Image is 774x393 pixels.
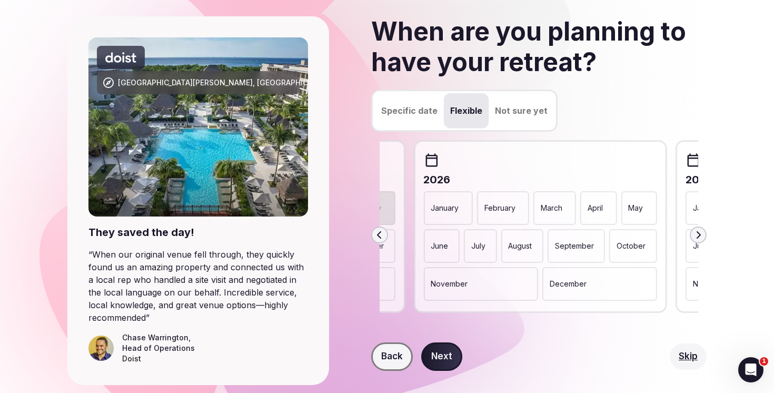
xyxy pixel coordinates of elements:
p: May [628,203,643,213]
h2: 2026 [423,172,657,187]
p: December [550,279,587,289]
div: Doist [122,353,195,364]
p: June [693,241,710,251]
h2: When are you planning to have your retreat? [371,16,707,77]
p: October [355,241,384,251]
button: Skip [670,343,707,370]
p: November [431,279,468,289]
cite: Chase Warrington [122,333,188,342]
p: March [541,203,562,213]
p: October [617,241,646,251]
p: January [431,203,459,213]
h2: 2025 [162,172,395,187]
p: September [555,241,594,251]
figcaption: , [122,332,195,364]
div: Head of Operations [122,343,195,353]
p: November [693,279,730,289]
iframe: Intercom live chat [738,357,763,382]
div: [GEOGRAPHIC_DATA][PERSON_NAME], [GEOGRAPHIC_DATA] [118,77,332,88]
blockquote: “ When our original venue fell through, they quickly found us an amazing property and connected u... [88,248,308,324]
button: Back [371,342,413,371]
p: February [484,203,515,213]
p: July [471,241,485,251]
p: May [366,203,381,213]
svg: Doist company logo [105,52,136,63]
button: Flexible [444,93,489,128]
img: Chase Warrington [88,336,114,361]
span: 1 [760,357,768,366]
p: June [431,241,448,251]
button: Not sure yet [489,93,554,128]
p: April [588,203,603,213]
img: Playa Del Carmen, Mexico [88,37,308,217]
p: January [693,203,721,213]
div: They saved the day! [88,225,308,240]
button: Specific date [375,93,444,128]
button: Next [421,342,462,371]
p: August [508,241,532,251]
